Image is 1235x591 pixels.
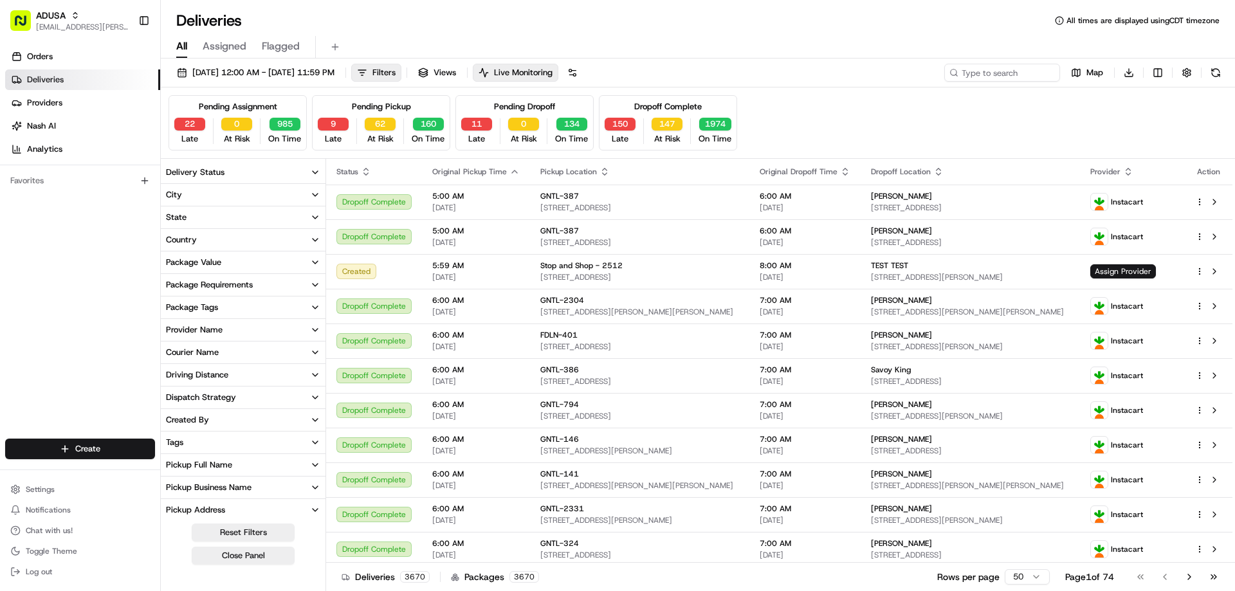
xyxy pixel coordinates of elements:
span: [DATE] [760,515,850,525]
div: Delivery Status [166,167,224,178]
div: Pending Pickup [352,101,411,113]
span: 7:00 AM [760,538,850,549]
span: 8:00 AM [760,260,850,271]
button: City [161,184,325,206]
span: Instacart [1111,405,1143,415]
div: State [166,212,187,223]
span: GNTL-386 [540,365,579,375]
button: 0 [221,118,252,131]
span: All times are displayed using CDT timezone [1066,15,1220,26]
img: profile_instacart_ahold_partner.png [1091,402,1108,419]
span: [STREET_ADDRESS] [540,341,739,352]
span: On Time [412,133,444,145]
button: State [161,206,325,228]
span: [EMAIL_ADDRESS][PERSON_NAME][DOMAIN_NAME] [36,22,128,32]
div: Driving Distance [166,369,228,381]
div: Favorites [5,170,155,191]
button: Country [161,229,325,251]
span: 6:00 AM [432,365,520,375]
button: Package Value [161,251,325,273]
span: Savoy King [871,365,911,375]
span: [STREET_ADDRESS] [540,237,739,248]
div: Country [166,234,197,246]
div: Provider Name [166,324,223,336]
button: Reset Filters [192,523,295,541]
div: Pending Assignment22Late0At Risk985On Time [169,95,307,150]
span: Instacart [1111,440,1143,450]
button: 22 [174,118,205,131]
span: [STREET_ADDRESS] [871,237,1070,248]
span: Late [181,133,198,145]
a: 💻API Documentation [104,181,212,205]
span: 6:00 AM [760,226,850,236]
span: Create [75,443,100,455]
span: Pylon [128,218,156,228]
span: 6:00 AM [432,434,520,444]
span: [STREET_ADDRESS] [540,411,739,421]
button: Driving Distance [161,364,325,386]
button: ADUSA [36,9,66,22]
div: We're available if you need us! [44,136,163,146]
span: [STREET_ADDRESS] [871,203,1070,213]
span: Deliveries [27,74,64,86]
span: Instacart [1111,197,1143,207]
span: Live Monitoring [494,67,553,78]
span: All [176,39,187,54]
button: Views [412,64,462,82]
button: Package Tags [161,296,325,318]
p: Welcome 👋 [13,51,234,72]
input: Type to search [944,64,1060,82]
span: FDLN-401 [540,330,578,340]
span: Log out [26,567,52,577]
div: City [166,189,182,201]
div: Courier Name [166,347,219,358]
div: 3670 [509,571,539,583]
span: [STREET_ADDRESS] [871,376,1070,386]
span: Map [1086,67,1103,78]
img: profile_instacart_ahold_partner.png [1091,541,1108,558]
span: 6:00 AM [432,504,520,514]
a: Powered byPylon [91,217,156,228]
span: [DATE] [432,272,520,282]
div: Pending Pickup9Late62At Risk160On Time [312,95,450,150]
span: [STREET_ADDRESS] [871,550,1070,560]
span: Instacart [1111,301,1143,311]
span: [PERSON_NAME] [871,504,932,514]
span: [PERSON_NAME] [871,330,932,340]
span: GNTL-2331 [540,504,584,514]
span: [DATE] [432,515,520,525]
span: Chat with us! [26,525,73,536]
span: 7:00 AM [760,434,850,444]
span: [DATE] [760,341,850,352]
span: At Risk [224,133,250,145]
span: [DATE] [760,376,850,386]
a: Orders [5,46,160,67]
button: Provider Name [161,319,325,341]
span: [STREET_ADDRESS][PERSON_NAME] [871,515,1070,525]
span: On Time [268,133,301,145]
span: [PERSON_NAME] [871,191,932,201]
div: Pickup Business Name [166,482,252,493]
button: 62 [365,118,396,131]
span: Views [434,67,456,78]
p: Rows per page [937,570,1000,583]
span: [DATE] [760,446,850,456]
span: GNTL-2304 [540,295,584,305]
div: Pickup Full Name [166,459,232,471]
img: profile_instacart_ahold_partner.png [1091,367,1108,384]
span: [STREET_ADDRESS] [871,446,1070,456]
button: Package Requirements [161,274,325,296]
span: [STREET_ADDRESS] [540,376,739,386]
span: [DATE] [432,341,520,352]
span: GNTL-324 [540,538,579,549]
a: Analytics [5,139,160,159]
button: 0 [508,118,539,131]
div: Pending Dropoff11Late0At Risk134On Time [455,95,594,150]
span: Instacart [1111,544,1143,554]
span: [DATE] [432,446,520,456]
button: Filters [351,64,401,82]
span: GNTL-794 [540,399,579,410]
div: Deliveries [342,570,430,583]
span: [DATE] [432,237,520,248]
div: Pending Assignment [199,101,277,113]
